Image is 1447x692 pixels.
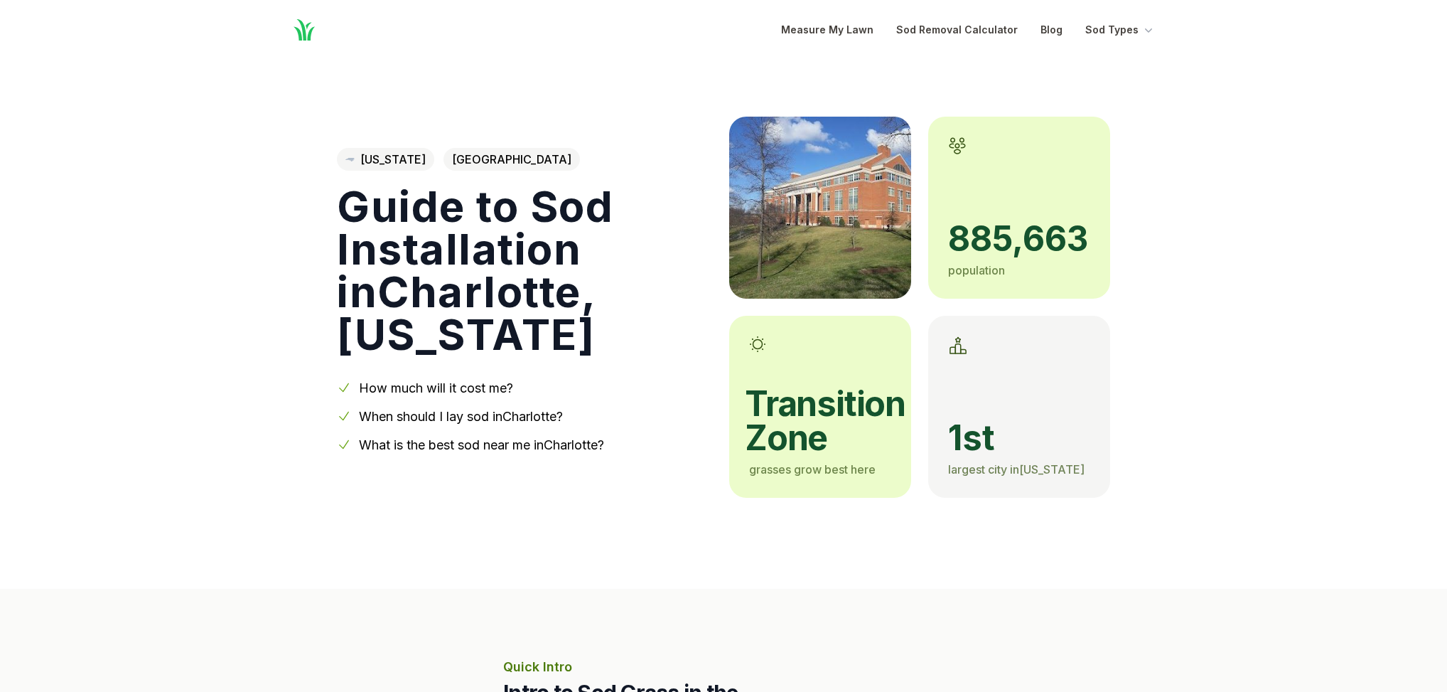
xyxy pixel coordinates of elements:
[781,21,873,38] a: Measure My Lawn
[948,462,1085,477] span: largest city in [US_STATE]
[503,657,944,677] p: Quick Intro
[948,263,1005,277] span: population
[345,158,355,161] img: North Carolina state outline
[359,409,563,424] a: When should I lay sod inCharlotte?
[1040,21,1063,38] a: Blog
[359,380,513,395] a: How much will it cost me?
[948,222,1090,256] span: 885,663
[337,148,434,171] a: [US_STATE]
[443,148,580,171] span: [GEOGRAPHIC_DATA]
[749,462,876,477] span: grasses grow best here
[729,117,911,299] img: A picture of Charlotte
[337,185,706,356] h1: Guide to Sod Installation in Charlotte , [US_STATE]
[948,421,1090,455] span: 1st
[1085,21,1156,38] button: Sod Types
[745,387,891,455] span: transition zone
[359,437,604,452] a: What is the best sod near me inCharlotte?
[896,21,1018,38] a: Sod Removal Calculator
